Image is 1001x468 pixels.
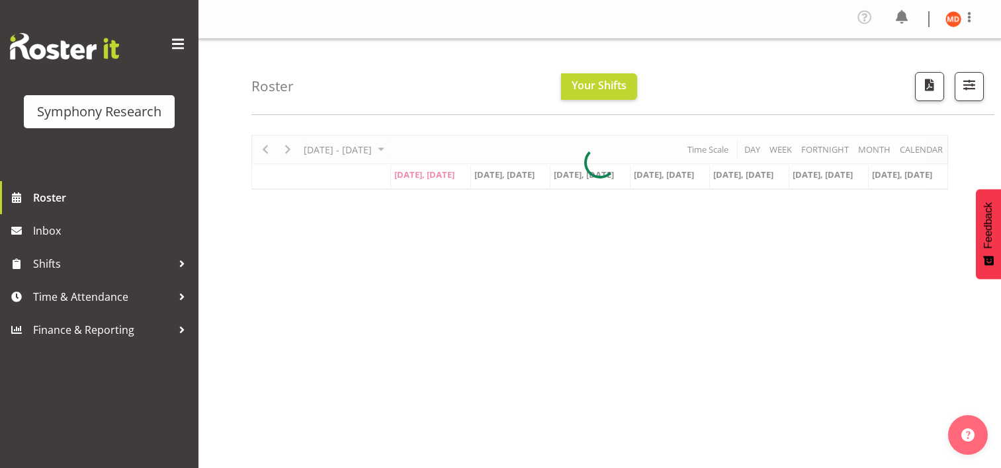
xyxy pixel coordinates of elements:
img: help-xxl-2.png [961,428,975,442]
div: Symphony Research [37,102,161,122]
button: Download a PDF of the roster according to the set date range. [915,72,944,101]
h4: Roster [251,79,294,94]
button: Feedback - Show survey [976,189,1001,279]
button: Filter Shifts [955,72,984,101]
span: Shifts [33,254,172,274]
img: maria-de-guzman11892.jpg [945,11,961,27]
span: Your Shifts [572,78,627,93]
img: Rosterit website logo [10,33,119,59]
button: Your Shifts [561,73,637,100]
span: Finance & Reporting [33,320,172,340]
span: Roster [33,188,192,208]
span: Feedback [982,202,994,249]
span: Time & Attendance [33,287,172,307]
span: Inbox [33,221,192,241]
